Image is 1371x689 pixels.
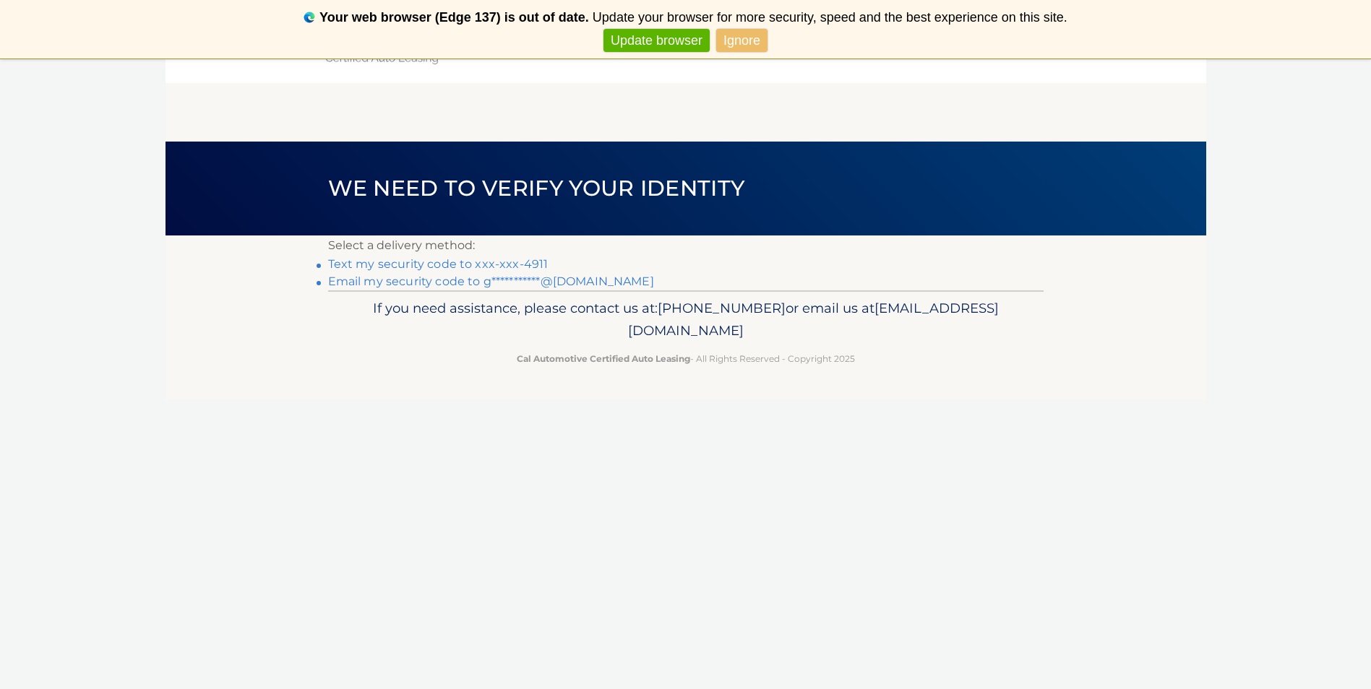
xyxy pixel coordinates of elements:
[338,297,1034,343] p: If you need assistance, please contact us at: or email us at
[319,10,589,25] b: Your web browser (Edge 137) is out of date.
[603,29,710,53] a: Update browser
[328,175,745,201] span: We need to verify your identity
[328,257,549,271] a: Text my security code to xxx-xxx-4911
[338,351,1034,366] p: - All Rights Reserved - Copyright 2025
[517,353,690,364] strong: Cal Automotive Certified Auto Leasing
[593,10,1067,25] span: Update your browser for more security, speed and the best experience on this site.
[716,29,768,53] a: Ignore
[328,235,1044,256] p: Select a delivery method:
[658,300,786,316] span: [PHONE_NUMBER]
